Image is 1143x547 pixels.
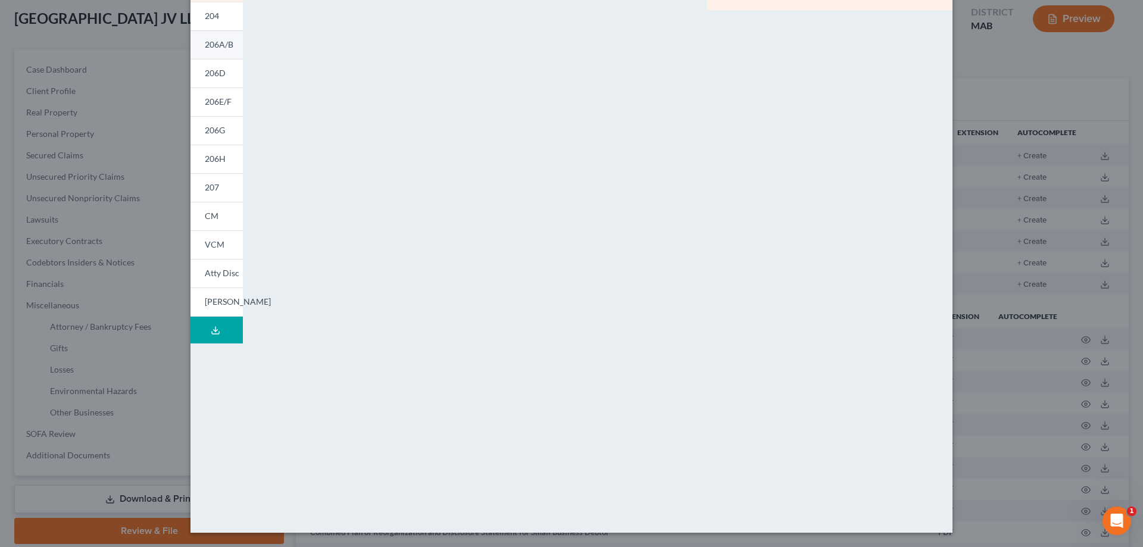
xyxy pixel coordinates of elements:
span: VCM [205,239,224,249]
a: 206G [190,116,243,145]
a: [PERSON_NAME] [190,287,243,317]
a: 206H [190,145,243,173]
a: Atty Disc [190,259,243,287]
span: [PERSON_NAME] [205,296,271,307]
span: 206D [205,68,226,78]
span: 206G [205,125,225,135]
a: 206E/F [190,87,243,116]
span: 206E/F [205,96,232,107]
span: 206H [205,154,226,164]
a: VCM [190,230,243,259]
span: Atty Disc [205,268,239,278]
a: 206D [190,59,243,87]
a: 207 [190,173,243,202]
span: CM [205,211,218,221]
span: 207 [205,182,219,192]
iframe: Intercom live chat [1103,507,1131,535]
a: 206A/B [190,30,243,59]
a: 204 [190,2,243,30]
span: 1 [1127,507,1136,516]
a: CM [190,202,243,230]
span: 204 [205,11,219,21]
span: 206A/B [205,39,233,49]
